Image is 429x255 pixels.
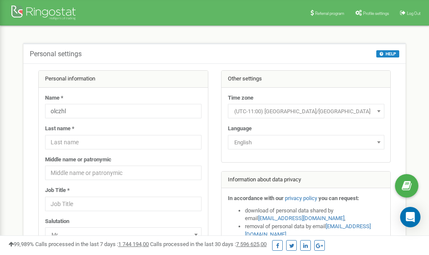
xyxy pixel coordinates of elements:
input: Last name [45,135,202,149]
span: Calls processed in the last 7 days : [35,241,149,247]
strong: In accordance with our [228,195,284,201]
input: Middle name or patronymic [45,166,202,180]
div: Personal information [39,71,208,88]
a: [EMAIL_ADDRESS][DOMAIN_NAME] [258,215,344,221]
span: English [228,135,384,149]
span: Calls processed in the last 30 days : [150,241,267,247]
span: Profile settings [363,11,389,16]
u: 1 744 194,00 [118,241,149,247]
label: Name * [45,94,63,102]
label: Last name * [45,125,74,133]
span: Log Out [407,11,420,16]
span: Mr. [45,227,202,242]
button: HELP [376,50,399,57]
li: download of personal data shared by email , [245,207,384,223]
div: Other settings [222,71,391,88]
span: 99,989% [9,241,34,247]
span: English [231,137,381,149]
u: 7 596 625,00 [236,241,267,247]
input: Job Title [45,197,202,211]
label: Language [228,125,252,133]
label: Time zone [228,94,253,102]
div: Information about data privacy [222,172,391,189]
span: Referral program [315,11,344,16]
label: Middle name or patronymic [45,156,111,164]
div: Open Intercom Messenger [400,207,420,227]
input: Name [45,104,202,118]
span: (UTC-11:00) Pacific/Midway [231,106,381,117]
span: Mr. [48,229,199,241]
a: privacy policy [285,195,317,201]
strong: you can request: [318,195,359,201]
h5: Personal settings [30,50,82,58]
li: removal of personal data by email , [245,223,384,238]
span: (UTC-11:00) Pacific/Midway [228,104,384,118]
label: Job Title * [45,186,70,195]
label: Salutation [45,218,69,226]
